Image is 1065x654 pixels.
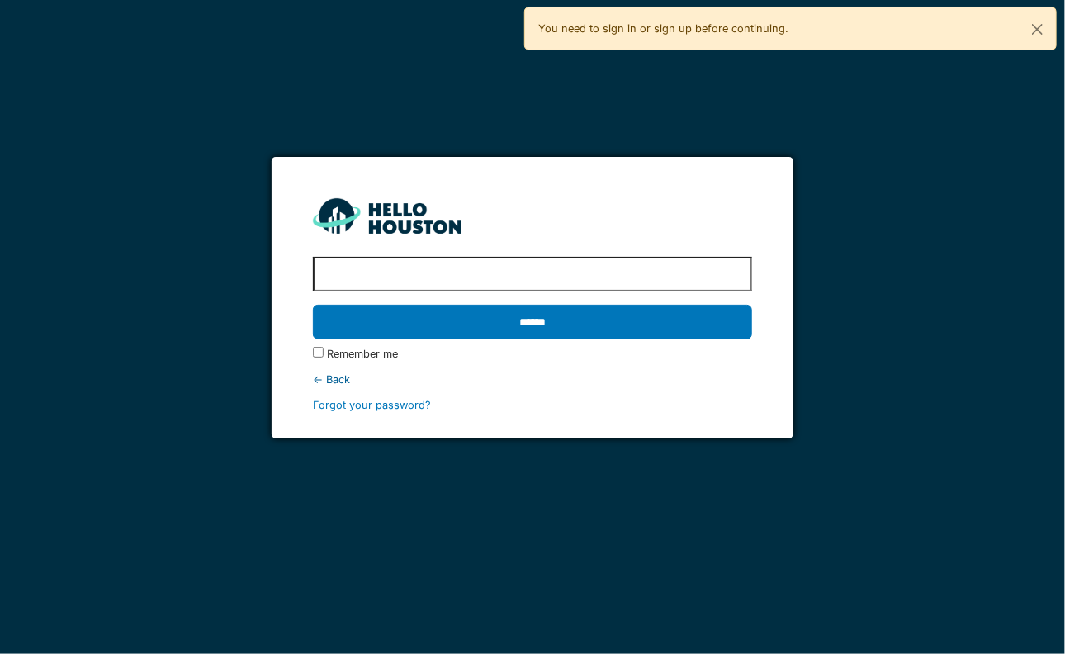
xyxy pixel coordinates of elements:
div: ← Back [313,372,752,387]
label: Remember me [327,346,398,362]
div: You need to sign in or sign up before continuing. [524,7,1057,50]
a: Forgot your password? [313,399,431,411]
button: Close [1019,7,1056,51]
img: HH_line-BYnF2_Hg.png [313,198,461,234]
